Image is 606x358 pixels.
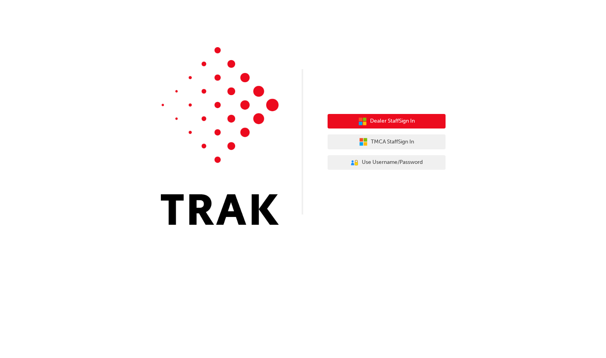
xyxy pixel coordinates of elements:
[328,114,446,129] button: Dealer StaffSign In
[370,117,415,126] span: Dealer Staff Sign In
[371,138,414,147] span: TMCA Staff Sign In
[328,134,446,149] button: TMCA StaffSign In
[362,158,423,167] span: Use Username/Password
[161,47,279,225] img: Trak
[328,155,446,170] button: Use Username/Password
